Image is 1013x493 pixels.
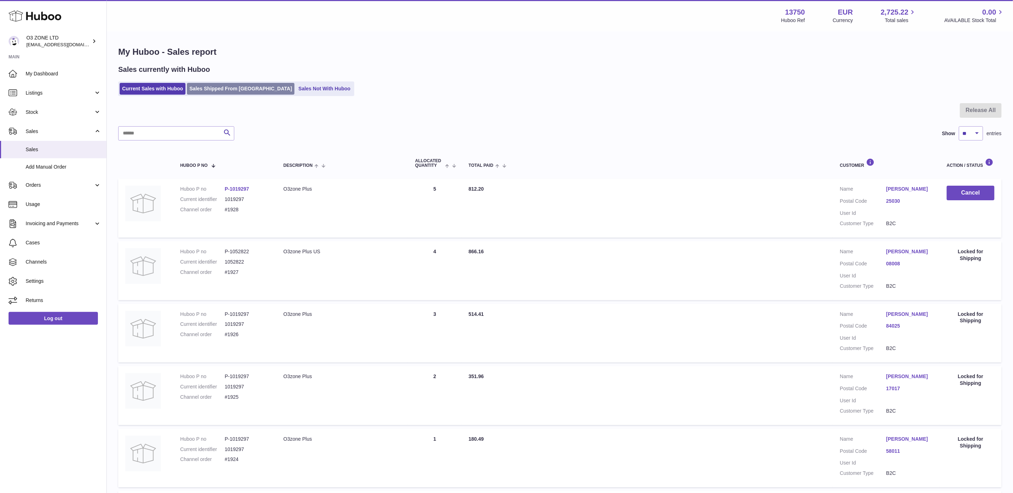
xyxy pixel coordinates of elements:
div: O3zone Plus [283,186,401,192]
dt: Huboo P no [180,373,225,380]
a: 25030 [886,198,933,205]
span: entries [987,130,1002,137]
dt: Customer Type [840,470,886,477]
dt: Customer Type [840,220,886,227]
dd: P-1019297 [225,436,269,442]
dt: Customer Type [840,408,886,414]
span: 351.96 [469,373,484,379]
dt: Current identifier [180,383,225,390]
span: 0.00 [982,7,996,17]
dt: Huboo P no [180,436,225,442]
div: Locked for Shipping [947,436,994,449]
h1: My Huboo - Sales report [118,46,1002,58]
dd: 1019297 [225,383,269,390]
span: Total paid [469,163,494,168]
dt: Postal Code [840,385,886,394]
dt: User Id [840,397,886,404]
span: Listings [26,90,94,96]
img: no-photo-large.jpg [125,436,161,471]
dd: P-1019297 [225,373,269,380]
a: 17017 [886,385,933,392]
dt: User Id [840,272,886,279]
div: Locked for Shipping [947,373,994,387]
dt: Current identifier [180,196,225,203]
dd: #1927 [225,269,269,276]
dd: P-1019297 [225,311,269,318]
strong: EUR [838,7,853,17]
div: O3zone Plus [283,436,401,442]
span: Settings [26,278,101,285]
dt: Channel order [180,456,225,463]
dt: Channel order [180,331,225,338]
dt: Postal Code [840,448,886,456]
label: Show [942,130,955,137]
a: 08008 [886,260,933,267]
a: 0.00 AVAILABLE Stock Total [944,7,1004,24]
a: [PERSON_NAME] [886,186,933,192]
td: 2 [408,366,461,425]
span: 180.49 [469,436,484,442]
a: Sales Not With Huboo [296,83,353,95]
img: no-photo.jpg [125,248,161,284]
dt: Name [840,436,886,444]
dt: Name [840,311,886,319]
h2: Sales currently with Huboo [118,65,210,74]
div: Currency [833,17,853,24]
dd: #1926 [225,331,269,338]
span: Add Manual Order [26,164,101,170]
span: Stock [26,109,94,116]
dd: #1925 [225,394,269,401]
div: Locked for Shipping [947,248,994,262]
span: Sales [26,128,94,135]
span: ALLOCATED Quantity [415,159,443,168]
a: P-1019297 [225,186,249,192]
span: 514.41 [469,311,484,317]
a: 58011 [886,448,933,455]
strong: 13750 [785,7,805,17]
img: internalAdmin-13750@internal.huboo.com [9,36,19,47]
span: Cases [26,239,101,246]
dd: B2C [886,220,933,227]
dt: Huboo P no [180,248,225,255]
dt: User Id [840,210,886,217]
span: Usage [26,201,101,208]
div: O3zone Plus US [283,248,401,255]
span: My Dashboard [26,70,101,77]
a: 2,725.22 Total sales [881,7,917,24]
span: [EMAIL_ADDRESS][DOMAIN_NAME] [26,42,105,47]
dd: #1924 [225,456,269,463]
dt: Name [840,373,886,382]
dt: Postal Code [840,323,886,331]
dt: Huboo P no [180,311,225,318]
td: 4 [408,241,461,300]
span: Huboo P no [180,163,208,168]
span: 866.16 [469,249,484,254]
dt: Customer Type [840,283,886,290]
div: Locked for Shipping [947,311,994,324]
div: Huboo Ref [781,17,805,24]
dt: Huboo P no [180,186,225,192]
dd: 1052822 [225,259,269,265]
dt: User Id [840,335,886,341]
dd: B2C [886,283,933,290]
dd: 1019297 [225,446,269,453]
dd: 1019297 [225,321,269,328]
a: [PERSON_NAME] [886,248,933,255]
dd: 1019297 [225,196,269,203]
span: 2,725.22 [881,7,909,17]
td: 3 [408,304,461,363]
a: 84025 [886,323,933,329]
a: [PERSON_NAME] [886,373,933,380]
div: O3 ZONE LTD [26,35,90,48]
dt: User Id [840,460,886,466]
dd: #1928 [225,206,269,213]
dt: Current identifier [180,321,225,328]
img: no-photo-large.jpg [125,311,161,346]
span: Invoicing and Payments [26,220,94,227]
a: Log out [9,312,98,325]
dd: B2C [886,408,933,414]
td: 5 [408,179,461,238]
dt: Postal Code [840,260,886,269]
dd: B2C [886,470,933,477]
dt: Current identifier [180,259,225,265]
